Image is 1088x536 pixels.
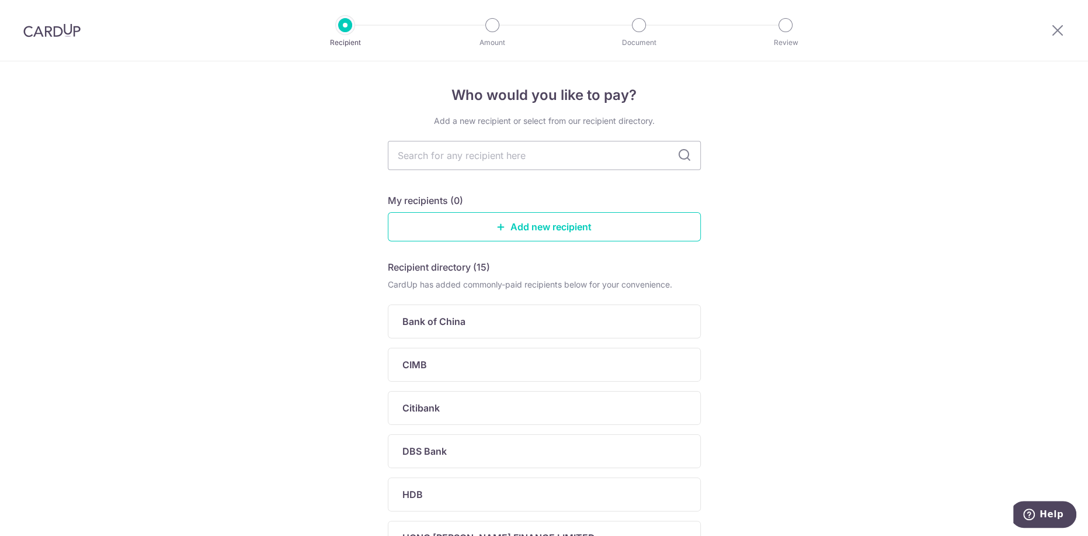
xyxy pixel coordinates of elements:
div: CardUp has added commonly-paid recipients below for your convenience. [388,279,701,291]
p: DBS Bank [402,444,447,458]
input: Search for any recipient here [388,141,701,170]
h5: My recipients (0) [388,193,463,208]
p: Recipient [302,37,388,49]
p: Document [596,37,682,49]
p: HDB [402,487,423,502]
p: Review [742,37,829,49]
iframe: Opens a widget where you can find more information [1013,501,1076,530]
img: CardUp [23,23,81,37]
h5: Recipient directory (15) [388,260,490,274]
p: Citibank [402,401,440,415]
p: Amount [449,37,536,49]
p: CIMB [402,358,427,372]
h4: Who would you like to pay? [388,85,701,106]
a: Add new recipient [388,212,701,241]
p: Bank of China [402,314,465,328]
div: Add a new recipient or select from our recipient directory. [388,115,701,127]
